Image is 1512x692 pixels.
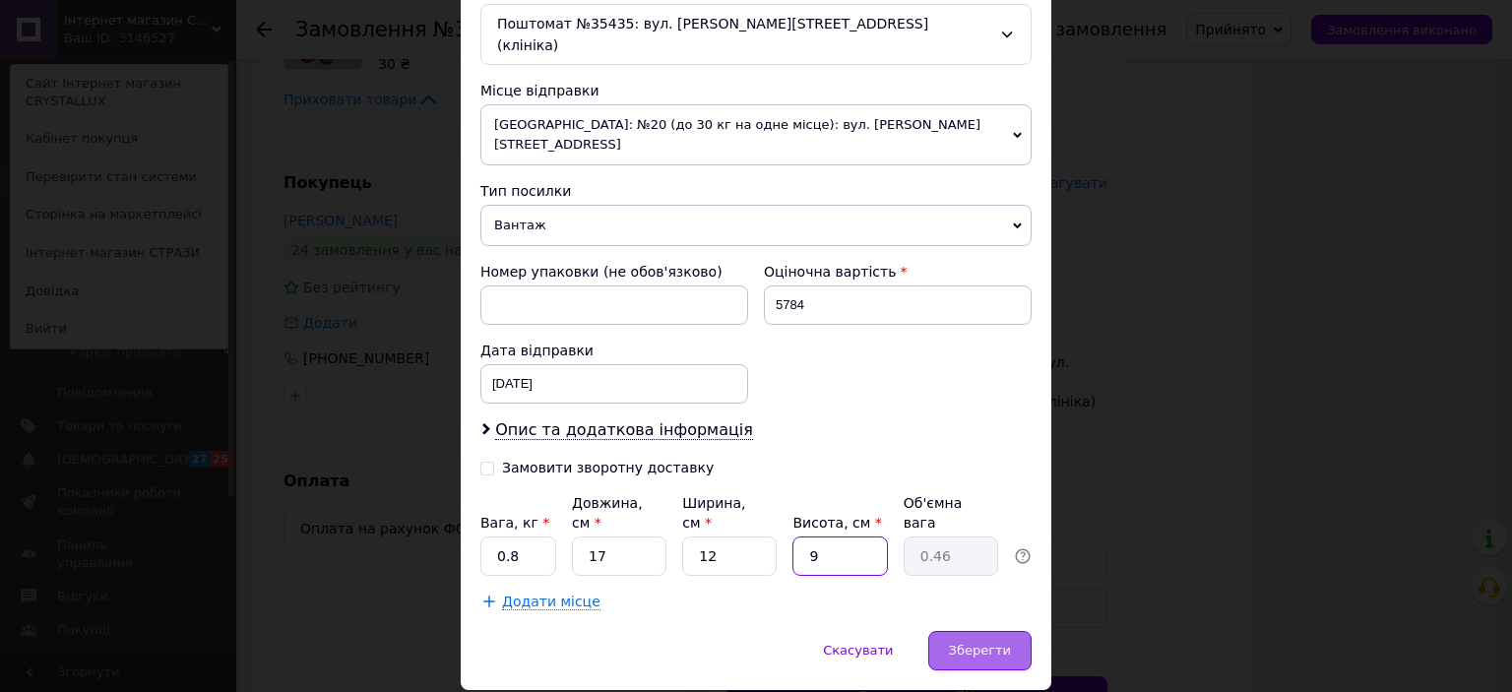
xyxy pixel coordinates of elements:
[495,420,753,440] span: Опис та додаткова інформація
[502,594,600,610] span: Додати місце
[572,495,643,531] label: Довжина, см
[904,493,998,533] div: Об'ємна вага
[480,515,549,531] label: Вага, кг
[480,341,748,360] div: Дата відправки
[792,515,881,531] label: Висота, см
[480,262,748,282] div: Номер упаковки (не обов'язково)
[502,460,714,476] div: Замовити зворотну доставку
[949,643,1011,658] span: Зберегти
[480,104,1032,165] span: [GEOGRAPHIC_DATA]: №20 (до 30 кг на одне місце): вул. [PERSON_NAME][STREET_ADDRESS]
[480,183,571,199] span: Тип посилки
[823,643,893,658] span: Скасувати
[480,4,1032,65] div: Поштомат №35435: вул. [PERSON_NAME][STREET_ADDRESS] (клініка)
[682,495,745,531] label: Ширина, см
[764,262,1032,282] div: Оціночна вартість
[480,205,1032,246] span: Вантаж
[480,83,599,98] span: Місце відправки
